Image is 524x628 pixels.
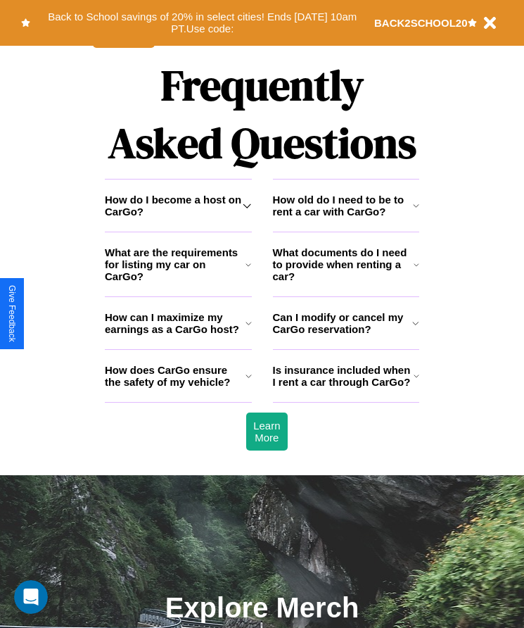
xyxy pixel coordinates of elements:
[30,7,374,39] button: Back to School savings of 20% in select cities! Ends [DATE] 10am PT.Use code:
[105,194,243,218] h3: How do I become a host on CarGo?
[273,364,414,388] h3: Is insurance included when I rent a car through CarGo?
[273,246,414,282] h3: What documents do I need to provide when renting a car?
[374,17,468,29] b: BACK2SCHOOL20
[105,246,245,282] h3: What are the requirements for listing my car on CarGo?
[273,311,413,335] h3: Can I modify or cancel my CarGo reservation?
[105,364,245,388] h3: How does CarGo ensure the safety of my vehicle?
[246,413,287,451] button: Learn More
[7,285,17,342] div: Give Feedback
[105,311,245,335] h3: How can I maximize my earnings as a CarGo host?
[105,49,419,179] h1: Frequently Asked Questions
[273,194,413,218] h3: How old do I need to be to rent a car with CarGo?
[14,580,48,614] iframe: Intercom live chat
